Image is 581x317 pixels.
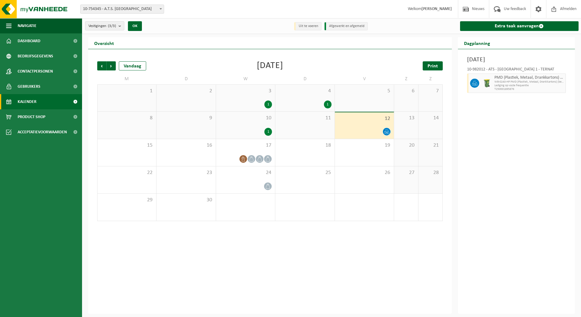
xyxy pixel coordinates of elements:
[18,79,40,94] span: Gebruikers
[101,88,153,94] span: 1
[421,88,439,94] span: 7
[428,64,438,69] span: Print
[338,115,391,122] span: 12
[119,61,146,70] div: Vandaag
[108,24,116,28] count: (3/3)
[338,88,391,94] span: 5
[325,22,368,30] li: Afgewerkt en afgemeld
[338,169,391,176] span: 26
[264,101,272,108] div: 1
[397,169,415,176] span: 27
[160,88,212,94] span: 2
[18,33,40,49] span: Dashboard
[80,5,164,14] span: 10-754345 - A.T.S. BRUSSEL - MERELBEKE
[219,142,272,149] span: 17
[101,115,153,121] span: 8
[397,142,415,149] span: 20
[18,109,45,124] span: Product Shop
[418,73,443,84] td: Z
[160,197,212,203] span: 30
[97,61,106,70] span: Vorige
[494,75,564,80] span: PMD (Plastiek, Metaal, Drankkartons) (bedrijven)
[394,73,418,84] td: Z
[219,169,272,176] span: 24
[18,49,53,64] span: Bedrijfsgegevens
[219,88,272,94] span: 3
[160,115,212,121] span: 9
[467,55,566,64] h3: [DATE]
[338,142,391,149] span: 19
[18,94,36,109] span: Kalender
[460,21,579,31] a: Extra taak aanvragen
[278,142,331,149] span: 18
[278,88,331,94] span: 4
[494,87,564,91] span: T250001895876
[294,22,321,30] li: Uit te voeren
[160,142,212,149] span: 16
[128,21,142,31] button: OK
[219,115,272,121] span: 10
[335,73,394,84] td: V
[107,61,116,70] span: Volgende
[482,79,491,88] img: WB-0240-HPE-GN-50
[156,73,216,84] td: D
[324,101,332,108] div: 1
[18,124,67,140] span: Acceptatievoorwaarden
[494,84,564,87] span: Lediging op vaste frequentie
[264,128,272,136] div: 1
[88,37,120,49] h2: Overzicht
[421,169,439,176] span: 28
[160,169,212,176] span: 23
[18,18,36,33] span: Navigatie
[97,73,156,84] td: M
[421,142,439,149] span: 21
[397,115,415,121] span: 13
[101,169,153,176] span: 22
[423,61,443,70] a: Print
[421,115,439,121] span: 14
[494,80,564,84] span: WB-0240-HP PMD (Plastiek, Metaal, Drankkartons) (bedrijven)
[18,64,53,79] span: Contactpersonen
[278,169,331,176] span: 25
[101,197,153,203] span: 29
[101,142,153,149] span: 15
[458,37,496,49] h2: Dagplanning
[397,88,415,94] span: 6
[278,115,331,121] span: 11
[216,73,275,84] td: W
[467,67,566,73] div: 10-982012 - ATS - [GEOGRAPHIC_DATA] 1 - TERNAT
[85,21,124,30] button: Vestigingen(3/3)
[88,22,116,31] span: Vestigingen
[275,73,335,84] td: D
[257,61,283,70] div: [DATE]
[421,7,452,11] strong: [PERSON_NAME]
[81,5,164,13] span: 10-754345 - A.T.S. BRUSSEL - MERELBEKE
